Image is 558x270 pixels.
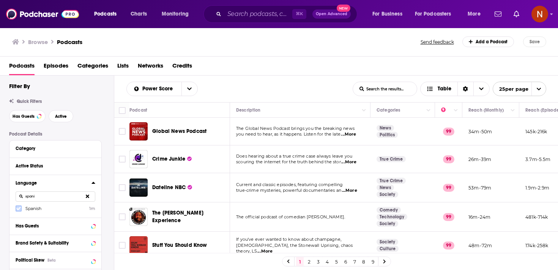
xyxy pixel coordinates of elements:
[367,8,412,20] button: open menu
[342,188,357,194] span: ...More
[126,8,151,20] a: Charts
[89,8,126,20] button: open menu
[468,106,504,115] div: Reach (Monthly)
[129,236,148,254] a: Stuff You Should Know
[333,257,340,266] a: 5
[377,156,406,162] a: True Crime
[9,82,30,90] h2: Filter By
[377,125,394,131] a: News
[531,6,548,22] img: User Profile
[377,239,398,245] a: Society
[129,150,148,168] a: Crime Junkie
[296,257,304,266] a: 1
[44,60,68,75] span: Episodes
[377,178,406,184] a: True Crime
[152,184,192,191] a: Dateline NBC
[337,5,350,12] span: New
[443,128,454,135] p: 99
[525,214,548,220] p: 481k-714k
[119,213,126,220] span: Toggle select row
[443,155,454,163] p: 99
[525,185,550,191] p: 1.9m-2.9m
[129,106,147,115] div: Podcast
[9,110,46,122] button: Has Guests
[468,9,481,19] span: More
[462,8,490,20] button: open menu
[369,257,377,266] a: 9
[493,83,528,95] span: 25 per page
[117,60,129,75] span: Lists
[377,191,398,197] a: Society
[94,9,117,19] span: Podcasts
[424,106,433,115] button: Column Actions
[377,207,401,213] a: Comedy
[131,9,147,19] span: Charts
[142,86,175,92] span: Power Score
[323,257,331,266] a: 4
[236,153,352,159] span: Does hearing about a true crime case always leave you
[451,106,460,115] button: Column Actions
[57,38,82,46] h1: Podcasts
[89,206,95,211] span: 1m
[341,159,356,165] span: ...More
[372,9,402,19] span: For Business
[152,209,227,224] a: The [PERSON_NAME] Experience
[28,38,48,46] h3: Browse
[129,178,148,197] a: Dateline NBC
[152,128,206,135] a: Global News Podcast
[77,60,108,75] a: Categories
[152,184,186,191] span: Dateline NBC
[493,82,546,96] button: open menu
[236,182,343,187] span: Current and classic episodes, featuring compelling
[236,243,353,254] span: [DEMOGRAPHIC_DATA], the Stonewall Uprising, chaos theory, LS
[119,242,126,249] span: Toggle select row
[377,246,399,252] a: Culture
[492,8,504,21] a: Show notifications dropdown
[211,5,364,23] div: Search podcasts, credits, & more...
[236,106,260,115] div: Description
[152,242,207,249] a: Stuff You Should Know
[351,257,358,266] a: 7
[127,86,181,92] button: open menu
[531,6,548,22] button: Show profile menu
[312,9,351,19] button: Open AdvancedNew
[16,257,44,263] span: Political Skew
[16,240,89,246] div: Brand Safety & Suitability
[138,60,163,75] span: Networks
[359,106,369,115] button: Column Actions
[377,132,398,138] a: Politics
[49,110,73,122] button: Active
[13,114,35,118] span: Has Guests
[525,156,551,163] p: 3.7m-5.5m
[342,257,349,266] a: 6
[152,128,206,134] span: Global News Podcast
[314,257,322,266] a: 3
[152,210,203,224] span: The [PERSON_NAME] Experience
[443,213,454,221] p: 99
[129,122,148,141] img: Global News Podcast
[9,60,35,75] span: Podcasts
[236,131,340,137] span: you need to hear, as it happens. Listen for the late
[152,242,207,248] span: Stuff You Should Know
[341,131,356,137] span: ...More
[162,9,189,19] span: Monitoring
[224,8,292,20] input: Search podcasts, credits, & more...
[156,8,199,20] button: open menu
[468,185,491,191] p: 53m-79m
[129,208,148,226] img: The Joe Rogan Experience
[443,184,454,191] p: 99
[292,9,306,19] span: ⌘ K
[438,86,451,92] span: Table
[508,106,517,115] button: Column Actions
[511,8,522,21] a: Show notifications dropdown
[16,238,95,248] button: Brand Safety & Suitability
[523,36,546,47] button: Save
[16,144,95,153] button: Category
[415,9,451,19] span: For Podcasters
[16,180,87,186] div: Language
[468,156,491,163] p: 26m-39m
[236,188,341,193] span: true-crime mysteries, powerful documentaries an
[468,128,492,135] p: 34m-50m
